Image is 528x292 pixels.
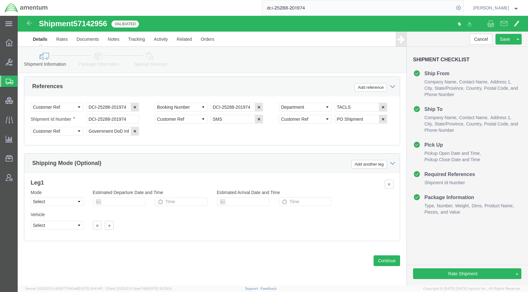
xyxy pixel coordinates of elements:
[473,4,509,11] span: Kent Gilman
[147,287,172,290] span: [DATE] 10:25:10
[4,3,48,13] img: logo
[105,287,172,290] span: Client: 2025.21.0-faee749
[262,0,454,15] input: Search for shipment number, reference number
[18,16,528,285] iframe: FS Legacy Container
[25,287,103,290] span: Server: 2025.21.0-c63077040a8
[473,4,519,12] button: [PERSON_NAME]
[245,287,261,290] a: Support
[261,287,277,290] a: Feedback
[423,286,520,291] span: Copyright © [DATE]-[DATE] Agistix Inc., All Rights Reserved
[78,287,103,290] span: [DATE] 10:41:40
